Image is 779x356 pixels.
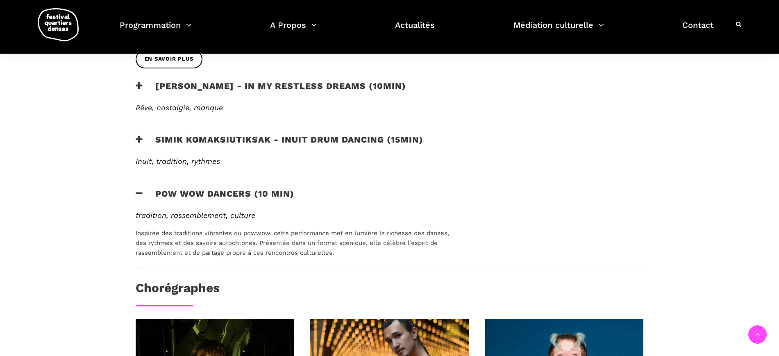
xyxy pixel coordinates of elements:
[513,18,604,42] a: Médiation culturelle
[136,188,294,209] h3: Pow Wow Dancers (10 min)
[38,8,79,41] img: logo-fqd-med
[136,228,459,258] p: Inspirée des traditions vibrantes du powwow, cette performance met en lumière la richesse des dan...
[136,103,223,112] em: Rêve, nostalgie, manque
[136,157,220,166] em: Inuit, tradition, rythmes
[136,281,220,301] h3: Chorégraphes
[136,211,255,220] em: tradition, rassemblement, culture
[136,81,406,101] h3: [PERSON_NAME] - In my restless dreams (10min)
[136,134,423,155] h3: Simik Komaksiutiksak - Inuit Drum Dancing (15min)
[682,18,713,42] a: Contact
[395,18,435,42] a: Actualités
[120,18,191,42] a: Programmation
[270,18,317,42] a: A Propos
[145,55,193,63] span: En savoir plus
[136,50,202,68] a: En savoir plus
